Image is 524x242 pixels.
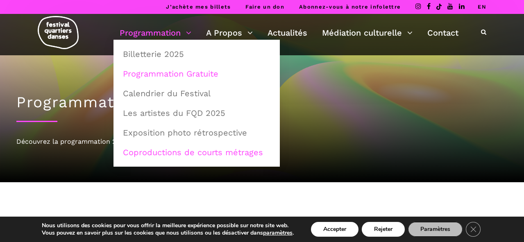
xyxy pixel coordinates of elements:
[206,26,253,40] a: A Propos
[42,229,294,237] p: Vous pouvez en savoir plus sur les cookies que nous utilisons ou les désactiver dans .
[263,229,293,237] button: paramètres
[478,4,486,10] a: EN
[311,222,358,237] button: Accepter
[408,222,463,237] button: Paramètres
[362,222,405,237] button: Rejeter
[16,215,221,235] h3: Spectacles extérieurs gratuits
[299,4,401,10] a: Abonnez-vous à notre infolettre
[427,26,458,40] a: Contact
[118,64,275,83] a: Programmation Gratuite
[322,26,413,40] a: Médiation culturelle
[38,16,79,49] img: logo-fqd-med
[118,123,275,142] a: Exposition photo rétrospective
[16,136,508,147] div: Découvrez la programmation 2025 du Festival Quartiers Danses !
[268,26,307,40] a: Actualités
[118,45,275,63] a: Billetterie 2025
[118,143,275,162] a: Coproductions de courts métrages
[42,222,294,229] p: Nous utilisons des cookies pour vous offrir la meilleure expérience possible sur notre site web.
[466,222,481,237] button: Close GDPR Cookie Banner
[245,4,284,10] a: Faire un don
[166,4,231,10] a: J’achète mes billets
[118,84,275,103] a: Calendrier du Festival
[16,93,508,111] h1: Programmation gratuite 2025
[120,26,191,40] a: Programmation
[118,104,275,122] a: Les artistes du FQD 2025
